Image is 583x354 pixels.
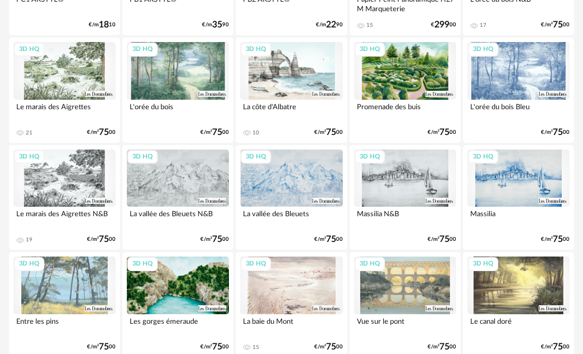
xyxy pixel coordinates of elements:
div: €/m² 00 [314,343,343,351]
div: 3D HQ [127,257,158,271]
div: €/m² 00 [428,343,456,351]
div: €/m² 00 [200,343,229,351]
a: 3D HQ L'orée du bois €/m²7500 [122,38,233,142]
div: €/m 90 [202,21,229,29]
span: 35 [212,21,222,29]
span: 75 [212,236,222,243]
a: 3D HQ Promenade des buis €/m²7500 [350,38,461,142]
span: 75 [553,236,563,243]
div: €/m² 00 [200,236,229,243]
div: 3D HQ [355,43,385,57]
div: Massilia [467,207,570,229]
span: 75 [326,129,336,136]
span: 22 [326,21,336,29]
div: €/m² 00 [200,129,229,136]
div: €/m² 00 [541,21,570,29]
div: La côte d'Albatre [240,100,342,122]
span: 75 [212,129,222,136]
span: 75 [212,343,222,351]
div: €/m 10 [89,21,116,29]
div: €/m² 00 [541,343,570,351]
a: 3D HQ Le marais des Aigrettes N&B 19 €/m²7500 [9,145,120,250]
div: €/m² 00 [314,129,343,136]
div: 3D HQ [14,43,44,57]
div: 3D HQ [241,150,271,164]
span: 75 [99,343,109,351]
div: Le marais des Aigrettes [13,100,116,122]
div: 3D HQ [468,150,498,164]
span: 75 [439,236,449,243]
div: €/m² 00 [428,236,456,243]
span: 18 [99,21,109,29]
div: 3D HQ [14,150,44,164]
span: 75 [439,343,449,351]
div: Les gorges émeraude [127,314,229,337]
div: €/m 90 [316,21,343,29]
div: 3D HQ [127,150,158,164]
div: 3D HQ [355,257,385,271]
div: €/m² 00 [541,129,570,136]
div: Vue sur le pont [354,314,456,337]
span: 75 [553,21,563,29]
div: 10 [253,129,259,136]
div: € 00 [431,21,456,29]
div: 3D HQ [241,43,271,57]
div: Le canal doré [467,314,570,337]
div: La baie du Mont [240,314,342,337]
a: 3D HQ Le marais des Aigrettes 21 €/m²7500 [9,38,120,142]
div: 3D HQ [127,43,158,57]
div: €/m² 00 [87,343,116,351]
span: 75 [553,129,563,136]
div: Le marais des Aigrettes N&B [13,207,116,229]
a: 3D HQ Massilia €/m²7500 [463,145,574,250]
a: 3D HQ Massilia N&B €/m²7500 [350,145,461,250]
div: €/m² 00 [87,129,116,136]
span: 75 [326,236,336,243]
a: 3D HQ L'orée du bois Bleu €/m²7500 [463,38,574,142]
div: La vallée des Bleuets N&B [127,207,229,229]
a: 3D HQ La vallée des Bleuets €/m²7500 [236,145,347,250]
div: L'orée du bois [127,100,229,122]
span: 75 [326,343,336,351]
span: 75 [553,343,563,351]
div: Entre les pins [13,314,116,337]
span: 75 [439,129,449,136]
div: 19 [26,236,33,243]
div: 15 [366,22,373,29]
div: La vallée des Bleuets [240,207,342,229]
div: 3D HQ [468,43,498,57]
div: €/m² 00 [314,236,343,243]
div: Promenade des buis [354,100,456,122]
div: L'orée du bois Bleu [467,100,570,122]
span: 75 [99,129,109,136]
span: 299 [434,21,449,29]
div: 17 [480,22,486,29]
div: €/m² 00 [541,236,570,243]
div: Massilia N&B [354,207,456,229]
div: 3D HQ [241,257,271,271]
a: 3D HQ La côte d'Albatre 10 €/m²7500 [236,38,347,142]
div: 3D HQ [14,257,44,271]
div: €/m² 00 [87,236,116,243]
div: 3D HQ [468,257,498,271]
div: €/m² 00 [428,129,456,136]
a: 3D HQ La vallée des Bleuets N&B €/m²7500 [122,145,233,250]
div: 15 [253,344,259,351]
span: 75 [99,236,109,243]
div: 21 [26,129,33,136]
div: 3D HQ [355,150,385,164]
